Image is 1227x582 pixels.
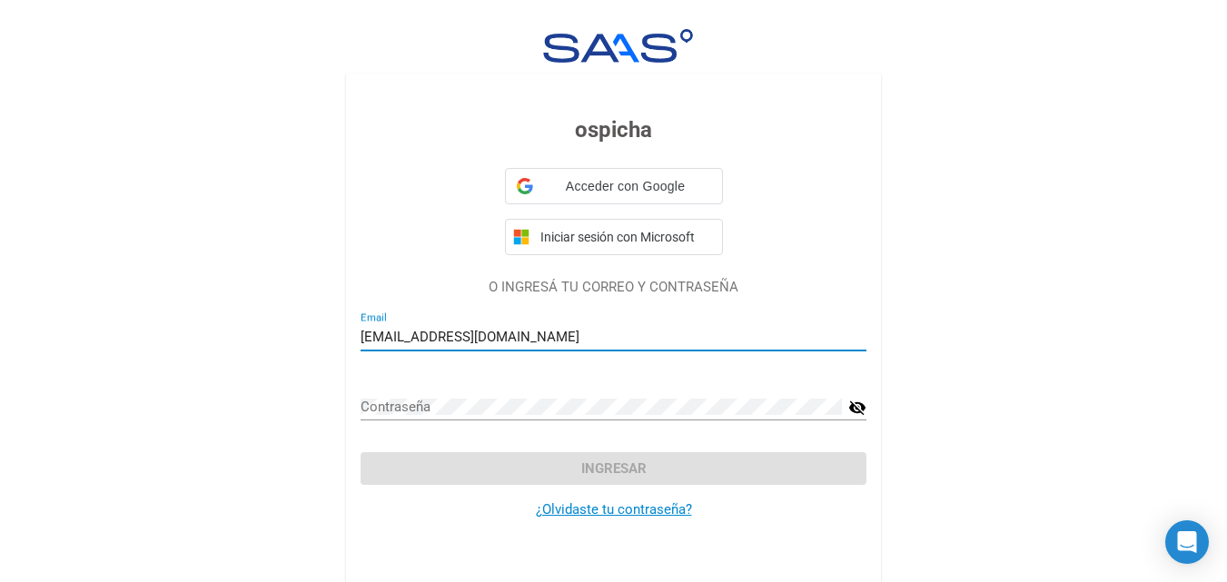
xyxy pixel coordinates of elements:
div: Open Intercom Messenger [1165,520,1209,564]
h3: ospicha [361,113,866,146]
div: Acceder con Google [505,168,723,204]
button: Ingresar [361,452,866,485]
span: Iniciar sesión con Microsoft [537,230,715,244]
p: O INGRESÁ TU CORREO Y CONTRASEÑA [361,277,866,298]
span: Ingresar [581,460,647,477]
a: ¿Olvidaste tu contraseña? [536,501,692,518]
button: Iniciar sesión con Microsoft [505,219,723,255]
span: Acceder con Google [540,177,711,196]
mat-icon: visibility_off [848,397,866,419]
